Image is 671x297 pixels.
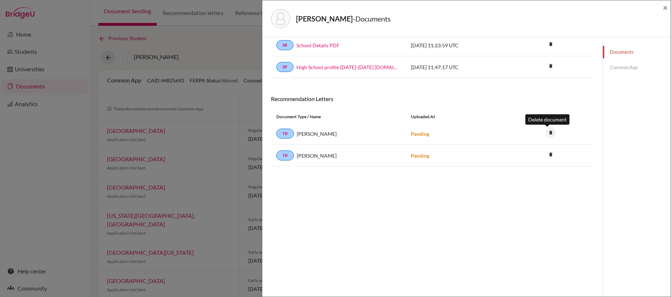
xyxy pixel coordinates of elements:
i: delete [545,39,556,49]
a: TR [276,129,294,139]
div: Document Type / Name [271,114,405,120]
span: - Documents [353,14,391,23]
div: [DATE] 11:47:17 UTC [405,63,513,71]
button: Close [663,3,668,12]
strong: Pending [411,131,429,137]
a: TR [276,150,294,161]
strong: Pending [411,153,429,159]
h6: Recommendation Letters [271,95,594,102]
a: delete [545,40,556,49]
i: delete [545,149,556,160]
a: delete [545,128,556,138]
span: × [663,2,668,13]
i: delete [545,61,556,71]
a: SR [276,40,294,50]
div: Uploaded at [405,114,513,120]
a: delete [545,150,556,160]
a: Documents [603,46,671,58]
div: Delete document [525,114,569,125]
a: Common App [603,61,671,74]
a: delete [545,62,556,71]
span: [PERSON_NAME] [297,152,337,159]
a: School Details PDF [296,42,339,49]
span: [PERSON_NAME] [297,130,337,138]
a: SP [276,62,294,72]
i: delete [545,127,556,138]
strong: [PERSON_NAME] [296,14,353,23]
div: [DATE] 11:23:59 UTC [405,42,513,49]
a: High School profile [DATE]-[DATE] [DOMAIN_NAME]_wide [296,63,400,71]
